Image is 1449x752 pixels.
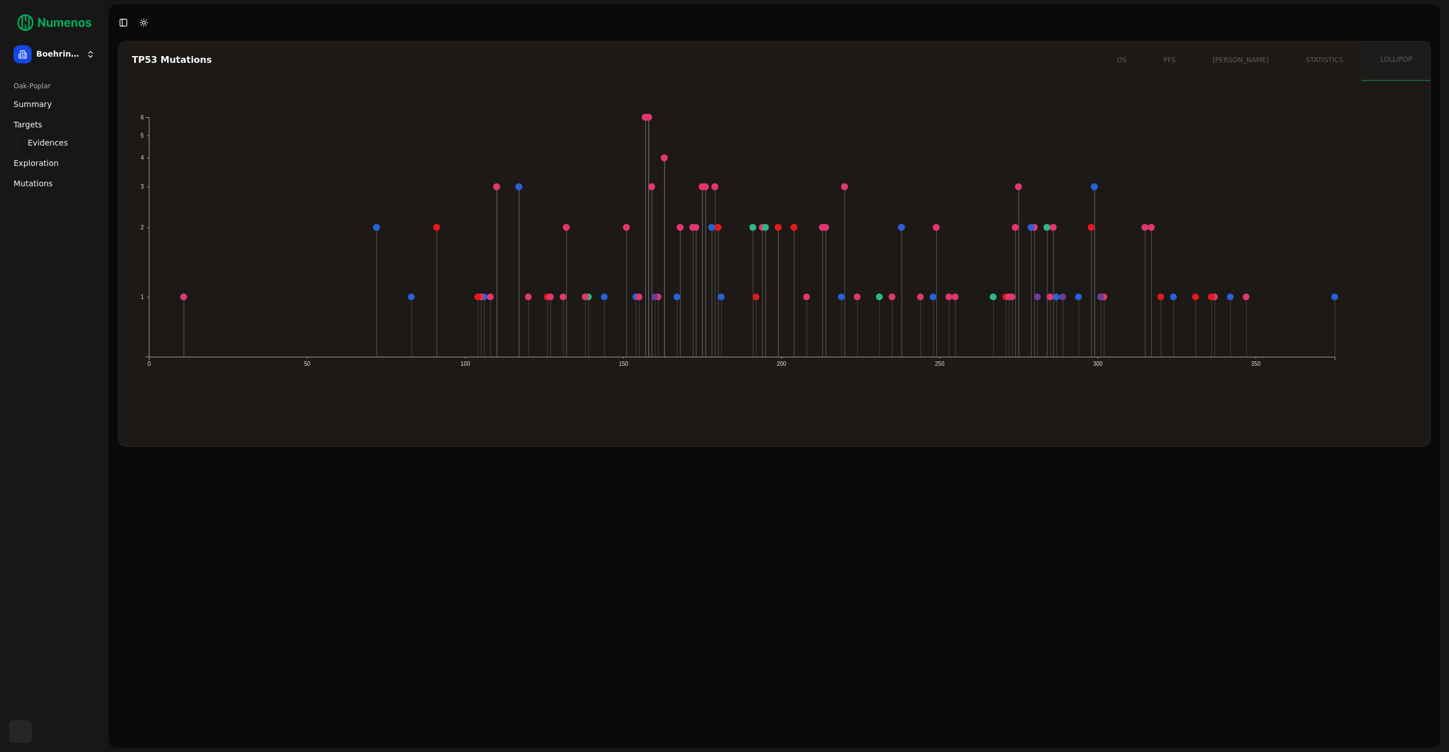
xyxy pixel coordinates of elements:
a: Summary [9,95,100,113]
span: Targets [14,119,42,130]
span: Exploration [14,157,59,169]
text: 350 [1252,361,1262,367]
text: 100 [461,361,470,367]
a: Targets [9,116,100,134]
button: Boehringer Ingelheim [9,41,100,68]
div: Oak-Poplar [9,77,100,95]
span: Summary [14,99,52,110]
text: 1 [140,294,144,300]
div: TP53 Mutations [132,55,1082,65]
img: Numenos [9,9,100,36]
span: Evidences [28,137,68,148]
a: Evidences [23,135,86,151]
text: 6 [140,114,144,121]
text: 150 [619,361,629,367]
text: 2 [140,224,144,230]
span: Mutations [14,178,53,189]
text: 4 [140,155,144,161]
text: 300 [1094,361,1103,367]
span: Boehringer Ingelheim [36,49,82,59]
a: Mutations [9,174,100,193]
text: 0 [148,361,151,367]
text: 200 [777,361,787,367]
a: Exploration [9,154,100,172]
text: 250 [936,361,945,367]
text: 5 [140,133,144,139]
text: 50 [304,361,311,367]
text: 3 [140,184,144,190]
